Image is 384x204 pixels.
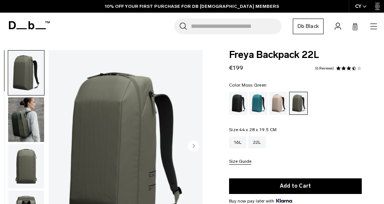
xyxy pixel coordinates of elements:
img: Freya Backpack 22L Moss Green [8,97,44,142]
span: 44 x 28 x 19.5 CM [239,127,277,132]
span: Moss Green [242,82,267,88]
img: Freya Backpack 22L Moss Green [8,144,44,189]
span: Freya Backpack 22L [229,50,362,60]
a: 6 reviews [315,67,334,70]
button: Add to Cart [229,178,362,194]
button: Freya Backpack 22L Moss Green [8,97,44,142]
button: Next slide [188,140,199,153]
button: Freya Backpack 22L Moss Green [8,144,44,189]
span: €199 [229,64,243,71]
button: Freya Backpack 22L Moss Green [8,50,44,95]
a: 22L [248,136,266,148]
img: {"height" => 20, "alt" => "Klarna"} [276,199,292,203]
a: 16L [229,136,246,148]
a: 10% OFF YOUR FIRST PURCHASE FOR DB [DEMOGRAPHIC_DATA] MEMBERS [105,3,279,10]
button: Size Guide [229,159,251,165]
a: Midnight Teal [249,92,268,115]
legend: Color: [229,83,267,87]
a: Black Out [229,92,248,115]
a: Fogbow Beige [269,92,288,115]
img: Freya Backpack 22L Moss Green [8,51,44,95]
a: Moss Green [289,92,308,115]
a: Db Black [293,19,324,34]
legend: Size: [229,127,277,132]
